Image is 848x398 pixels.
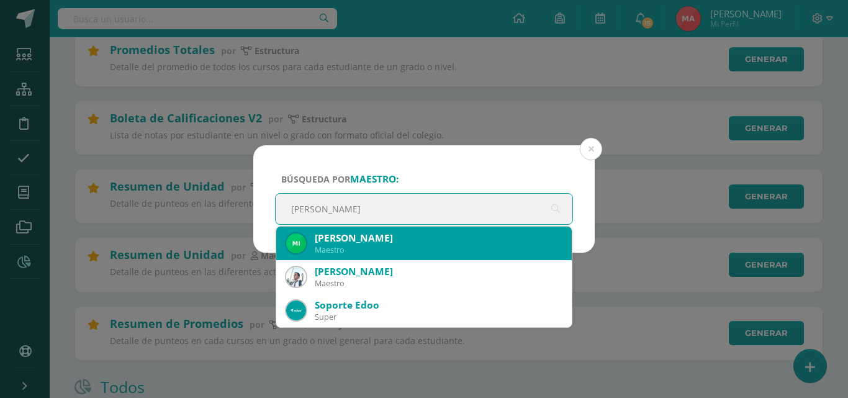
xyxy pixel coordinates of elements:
[315,265,562,278] div: [PERSON_NAME]
[315,278,562,289] div: Maestro
[276,194,572,224] input: ej. Nicholas Alekzander, etc.
[315,245,562,255] div: Maestro
[580,138,602,160] button: Close (Esc)
[315,312,562,322] div: Super
[350,173,399,186] strong: maestro:
[286,301,306,320] img: af0df1caa8f0c8c10cfe537200dfc50d.png
[281,173,399,185] span: Búsqueda por
[286,267,306,287] img: b6aaada6451cc67ecf473bf531170def.png
[315,232,562,245] div: [PERSON_NAME]
[286,233,306,253] img: d61081fa4d32a2584e9020f5274a417f.png
[315,299,562,312] div: Soporte Edoo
